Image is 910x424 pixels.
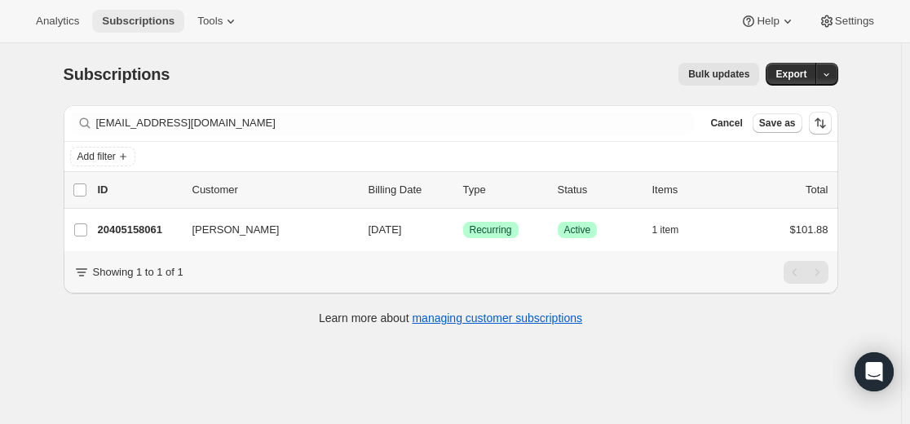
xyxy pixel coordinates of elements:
[470,223,512,236] span: Recurring
[36,15,79,28] span: Analytics
[731,10,805,33] button: Help
[775,68,806,81] span: Export
[98,219,828,241] div: 20405158061[PERSON_NAME][DATE]SuccessRecurringSuccessActive1 item$101.88
[753,113,802,133] button: Save as
[704,113,749,133] button: Cancel
[652,182,734,198] div: Items
[564,223,591,236] span: Active
[98,222,179,238] p: 20405158061
[70,147,135,166] button: Add filter
[319,310,582,326] p: Learn more about
[806,182,828,198] p: Total
[92,10,184,33] button: Subscriptions
[710,117,742,130] span: Cancel
[558,182,639,198] p: Status
[26,10,89,33] button: Analytics
[809,112,832,135] button: Sort the results
[197,15,223,28] span: Tools
[766,63,816,86] button: Export
[835,15,874,28] span: Settings
[652,219,697,241] button: 1 item
[369,223,402,236] span: [DATE]
[98,182,179,198] p: ID
[192,182,356,198] p: Customer
[678,63,759,86] button: Bulk updates
[652,223,679,236] span: 1 item
[855,352,894,391] div: Open Intercom Messenger
[369,182,450,198] p: Billing Date
[188,10,249,33] button: Tools
[790,223,828,236] span: $101.88
[98,182,828,198] div: IDCustomerBilling DateTypeStatusItemsTotal
[102,15,174,28] span: Subscriptions
[93,264,183,280] p: Showing 1 to 1 of 1
[784,261,828,284] nav: Pagination
[757,15,779,28] span: Help
[77,150,116,163] span: Add filter
[463,182,545,198] div: Type
[192,222,280,238] span: [PERSON_NAME]
[96,112,695,135] input: Filter subscribers
[809,10,884,33] button: Settings
[64,65,170,83] span: Subscriptions
[759,117,796,130] span: Save as
[412,311,582,325] a: managing customer subscriptions
[688,68,749,81] span: Bulk updates
[183,217,346,243] button: [PERSON_NAME]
